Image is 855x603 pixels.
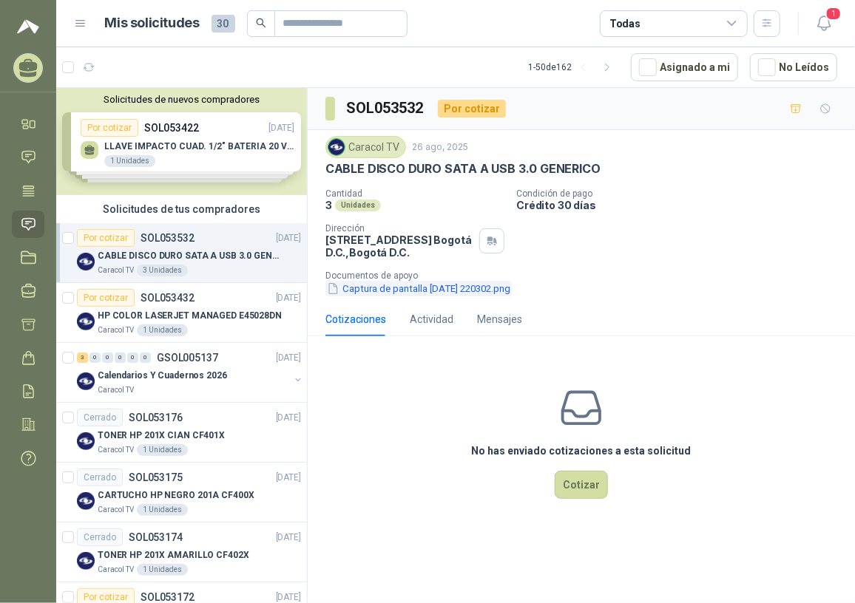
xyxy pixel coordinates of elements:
p: Dirección [325,223,473,234]
div: 3 [77,352,88,363]
p: Caracol TV [98,384,134,396]
p: HP COLOR LASERJET MANAGED E45028DN [98,309,282,323]
p: CARTUCHO HP NEGRO 201A CF400X [98,488,254,502]
img: Company Logo [77,492,95,510]
p: SOL053532 [141,233,195,243]
div: Solicitudes de nuevos compradoresPor cotizarSOL053422[DATE] LLAVE IMPACTO CUAD. 1/2" BATERIA 20 V... [56,88,307,195]
div: Cerrado [77,469,123,486]
div: 1 Unidades [137,504,188,516]
span: 30 [212,15,235,33]
div: 0 [89,352,101,363]
a: Por cotizarSOL053432[DATE] Company LogoHP COLOR LASERJET MANAGED E45028DNCaracol TV1 Unidades [56,283,307,343]
img: Logo peakr [17,18,39,35]
p: 26 ago, 2025 [412,140,468,154]
button: 1 [811,10,837,37]
p: Caracol TV [98,564,134,576]
p: [DATE] [276,411,301,425]
p: Documentos de apoyo [325,270,849,281]
div: Todas [609,16,641,32]
button: No Leídos [750,53,837,81]
img: Company Logo [77,432,95,450]
span: 1 [825,7,842,21]
p: Caracol TV [98,265,134,276]
img: Company Logo [328,139,345,155]
div: 0 [102,352,113,363]
div: Por cotizar [77,289,135,307]
a: 3 0 0 0 0 0 GSOL005137[DATE] Company LogoCalendarios Y Cuadernos 2026Caracol TV [77,349,304,396]
p: SOL053175 [129,472,183,483]
p: Calendarios Y Cuadernos 2026 [98,369,227,383]
a: CerradoSOL053174[DATE] Company LogoTONER HP 201X AMARILLO CF402XCaracol TV1 Unidades [56,522,307,582]
button: Asignado a mi [631,53,738,81]
button: Captura de pantalla [DATE] 220302.png [325,281,512,296]
div: 0 [140,352,151,363]
h1: Mis solicitudes [105,13,200,34]
h3: SOL053532 [347,97,426,120]
p: GSOL005137 [157,352,218,363]
a: Por cotizarSOL053532[DATE] Company LogoCABLE DISCO DURO SATA A USB 3.0 GENERICOCaracol TV3 Unidades [56,223,307,283]
p: TONER HP 201X CIAN CF401X [98,429,225,443]
div: Cerrado [77,409,123,426]
p: TONER HP 201X AMARILLO CF402X [98,548,249,562]
img: Company Logo [77,372,95,390]
p: Caracol TV [98,324,134,336]
img: Company Logo [77,552,95,570]
p: CABLE DISCO DURO SATA A USB 3.0 GENERICO [325,161,601,177]
img: Company Logo [77,253,95,270]
p: Condición de pago [516,188,849,199]
p: 3 [325,199,332,211]
p: [DATE] [276,291,301,305]
p: SOL053172 [141,592,195,602]
div: 3 Unidades [137,265,188,276]
div: Por cotizar [438,100,506,117]
a: CerradoSOL053175[DATE] Company LogoCARTUCHO HP NEGRO 201A CF400XCaracol TV1 Unidades [56,463,307,522]
div: 1 Unidades [137,324,188,336]
div: 0 [127,352,138,363]
div: Solicitudes de tus compradores [56,195,307,223]
p: Crédito 30 días [516,199,849,211]
p: [STREET_ADDRESS] Bogotá D.C. , Bogotá D.C. [325,234,473,259]
p: SOL053174 [129,532,183,542]
a: CerradoSOL053176[DATE] Company LogoTONER HP 201X CIAN CF401XCaracol TV1 Unidades [56,403,307,463]
button: Cotizar [555,471,608,499]
img: Company Logo [77,313,95,330]
p: [DATE] [276,231,301,245]
div: Mensajes [477,311,522,327]
div: Cerrado [77,528,123,546]
p: SOL053432 [141,293,195,303]
div: 1 - 50 de 162 [528,55,619,79]
p: [DATE] [276,351,301,365]
div: 1 Unidades [137,564,188,576]
div: Cotizaciones [325,311,386,327]
p: Cantidad [325,188,504,199]
p: [DATE] [276,471,301,485]
div: 0 [115,352,126,363]
p: [DATE] [276,531,301,545]
p: Caracol TV [98,444,134,456]
div: Por cotizar [77,229,135,247]
div: Actividad [410,311,453,327]
button: Solicitudes de nuevos compradores [62,94,301,105]
div: Unidades [335,200,381,211]
div: Caracol TV [325,136,406,158]
p: Caracol TV [98,504,134,516]
span: search [256,18,266,28]
p: SOL053176 [129,412,183,423]
p: CABLE DISCO DURO SATA A USB 3.0 GENERICO [98,249,282,263]
h3: No has enviado cotizaciones a esta solicitud [472,443,692,459]
div: 1 Unidades [137,444,188,456]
